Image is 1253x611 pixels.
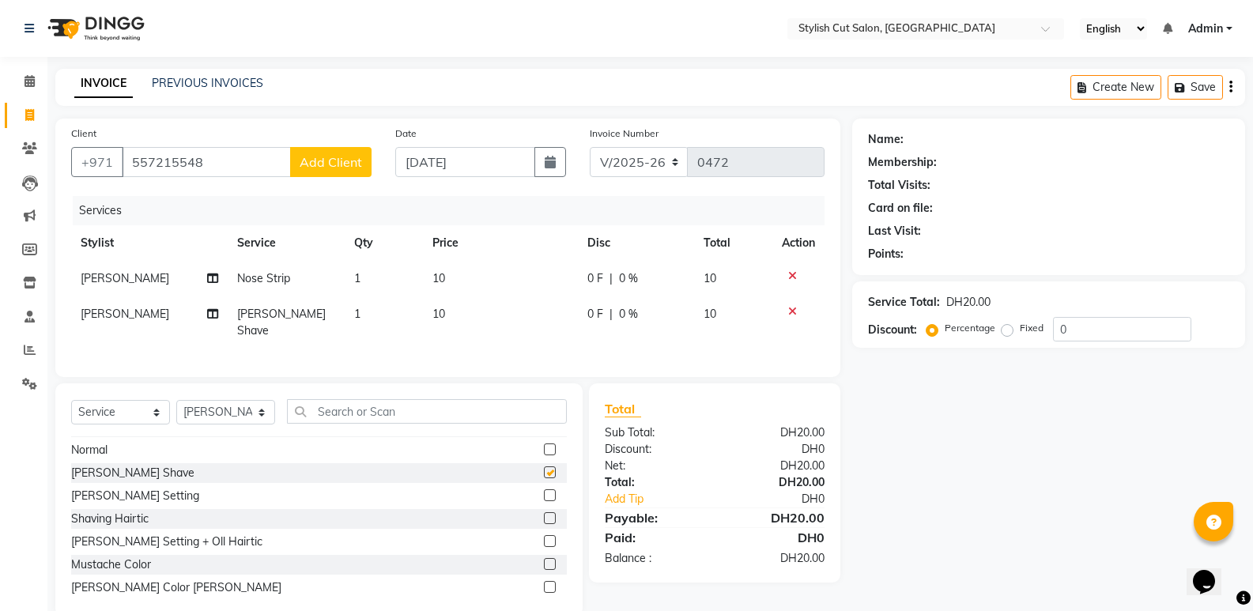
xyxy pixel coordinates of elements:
label: Percentage [945,321,995,335]
div: DH0 [735,491,836,507]
th: Action [772,225,825,261]
span: | [610,306,613,322]
span: 10 [432,307,445,321]
div: DH20.00 [715,424,836,441]
iframe: chat widget [1187,548,1237,595]
div: Points: [868,246,904,262]
span: 0 F [587,306,603,322]
div: Paid: [593,528,715,547]
span: | [610,270,613,287]
div: Payable: [593,508,715,527]
span: Add Client [300,154,362,170]
div: Last Visit: [868,223,921,239]
span: [PERSON_NAME] [81,307,169,321]
span: 10 [432,271,445,285]
div: Service Total: [868,294,940,311]
img: logo [40,6,149,51]
button: Add Client [290,147,372,177]
input: Search or Scan [287,399,567,424]
a: PREVIOUS INVOICES [152,76,263,90]
div: [PERSON_NAME] Setting [71,488,199,504]
div: DH0 [715,441,836,458]
div: Balance : [593,550,715,567]
th: Stylist [71,225,228,261]
th: Total [694,225,772,261]
div: Net: [593,458,715,474]
label: Date [395,126,417,141]
div: Normal [71,442,108,458]
div: [PERSON_NAME] Setting + Oll Hairtic [71,534,262,550]
div: Total: [593,474,715,491]
span: 1 [354,271,360,285]
div: Discount: [868,322,917,338]
span: 10 [704,307,716,321]
div: Services [73,196,836,225]
button: Save [1168,75,1223,100]
label: Fixed [1020,321,1044,335]
span: Nose Strip [237,271,290,285]
div: [PERSON_NAME] Color [PERSON_NAME] [71,579,281,596]
div: Card on file: [868,200,933,217]
div: Name: [868,131,904,148]
span: 0 % [619,306,638,322]
span: 1 [354,307,360,321]
label: Invoice Number [590,126,659,141]
div: Mustache Color [71,556,151,573]
span: 10 [704,271,716,285]
a: Add Tip [593,491,735,507]
label: Client [71,126,96,141]
th: Price [423,225,578,261]
div: Sub Total: [593,424,715,441]
span: [PERSON_NAME] [81,271,169,285]
th: Service [228,225,345,261]
div: Membership: [868,154,937,171]
div: DH20.00 [715,550,836,567]
div: [PERSON_NAME] Shave [71,465,194,481]
button: Create New [1070,75,1161,100]
span: 0 F [587,270,603,287]
div: Total Visits: [868,177,930,194]
th: Disc [578,225,695,261]
div: DH20.00 [715,458,836,474]
span: Total [605,401,641,417]
span: [PERSON_NAME] Shave [237,307,326,338]
span: Admin [1188,21,1223,37]
div: Discount: [593,441,715,458]
div: DH20.00 [715,508,836,527]
th: Qty [345,225,423,261]
button: +971 [71,147,123,177]
div: DH20.00 [715,474,836,491]
a: INVOICE [74,70,133,98]
div: DH0 [715,528,836,547]
span: 0 % [619,270,638,287]
div: DH20.00 [946,294,991,311]
input: Search by Name/Mobile/Email/Code [122,147,291,177]
div: Shaving Hairtic [71,511,149,527]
